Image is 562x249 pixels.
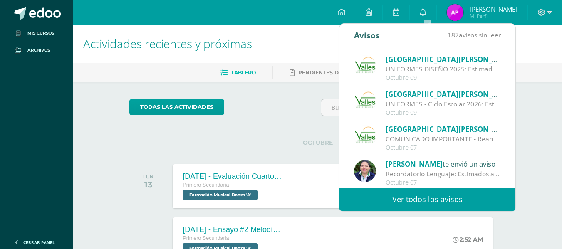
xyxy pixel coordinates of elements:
[386,159,443,169] span: [PERSON_NAME]
[386,169,501,179] div: Recordatorio Lenguaje: Estimados alumnos, les recuerdo que hay que realizar las dos autoevaluacio...
[183,225,282,234] div: [DATE] - Ensayo #2 Melodía "La Bamba"
[290,66,369,79] a: Pendientes de entrega
[470,12,517,20] span: Mi Perfil
[83,36,252,52] span: Actividades recientes y próximas
[298,69,369,76] span: Pendientes de entrega
[386,124,515,134] span: [GEOGRAPHIC_DATA][PERSON_NAME]
[183,182,229,188] span: Primero Secundaria
[23,239,55,245] span: Cerrar panel
[220,66,256,79] a: Tablero
[183,172,282,181] div: [DATE] - Evaluación Cuarto Bimestre
[27,30,54,37] span: Mis cursos
[386,74,501,81] div: Octubre 09
[7,25,67,42] a: Mis cursos
[448,30,459,39] span: 187
[143,174,153,180] div: LUN
[339,188,515,211] a: Ver todos los avisos
[386,144,501,151] div: Octubre 07
[447,4,463,21] img: e44ed7ce8883320d2b2d08dc3ddbf5f3.png
[386,54,515,64] span: [GEOGRAPHIC_DATA][PERSON_NAME]
[386,123,501,134] div: te envió un aviso
[453,236,483,243] div: 2:52 AM
[183,190,258,200] span: Formación Musical Danza 'A'
[386,179,501,186] div: Octubre 07
[386,99,501,109] div: UNIFORMES - Ciclo Escolar 2026: Estimados padres de familia: Reciban un cordial saludo. Por este ...
[386,134,501,144] div: COMUNICADO IMPORTANTE - Reanudación de Clases Regulares: Estimados padres de familia y estudiante...
[386,54,501,64] div: te envió un aviso
[27,47,50,54] span: Archivos
[7,42,67,59] a: Archivos
[354,160,376,182] img: 7c69af67f35011c215e125924d43341a.png
[129,99,224,115] a: todas las Actividades
[354,125,376,147] img: 94564fe4cf850d796e68e37240ca284b.png
[143,180,153,190] div: 13
[386,158,501,169] div: te envió un aviso
[354,90,376,112] img: 94564fe4cf850d796e68e37240ca284b.png
[354,24,380,47] div: Avisos
[448,30,501,39] span: avisos sin leer
[386,64,501,74] div: UNIFORMES DISEÑO 2025: Estimados padres de familia: Reciban un cordial saludo. Ante la inquietud ...
[386,89,515,99] span: [GEOGRAPHIC_DATA][PERSON_NAME]
[231,69,256,76] span: Tablero
[183,235,229,241] span: Primero Secundaria
[386,109,501,116] div: Octubre 09
[321,99,505,116] input: Busca una actividad próxima aquí...
[386,89,501,99] div: te envió un aviso
[354,55,376,77] img: 94564fe4cf850d796e68e37240ca284b.png
[290,139,346,146] span: OCTUBRE
[470,5,517,13] span: [PERSON_NAME]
